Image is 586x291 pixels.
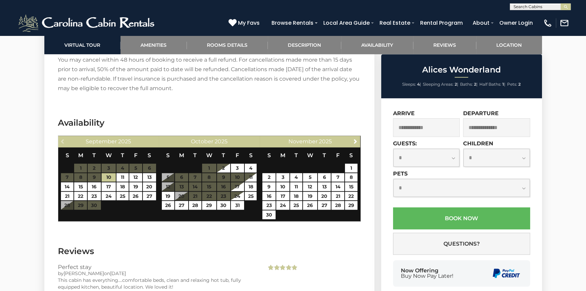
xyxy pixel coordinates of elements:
[231,164,244,172] a: 3
[479,80,505,89] li: |
[401,273,453,279] span: Buy Now Pay Later!
[262,201,276,210] a: 23
[162,192,174,201] a: 19
[318,192,331,201] a: 20
[64,270,104,276] span: [PERSON_NAME]
[245,173,257,182] a: 11
[295,152,298,159] span: Tuesday
[129,192,142,201] a: 26
[118,138,131,145] span: 2025
[276,173,289,182] a: 3
[262,182,276,191] a: 9
[238,19,260,27] span: My Favs
[303,182,317,191] a: 12
[423,80,458,89] li: |
[318,173,331,182] a: 6
[88,192,101,201] a: 23
[143,182,156,191] a: 20
[479,82,501,87] span: Half Baths:
[58,36,361,93] p: Guests must be at least 25 years of age to make a reservation. You may cancel within 48 hours of ...
[58,245,361,257] h3: Reviews
[383,65,540,74] h2: Alices Wonderland
[460,80,478,89] li: |
[402,80,421,89] li: |
[129,182,142,191] a: 19
[206,152,212,159] span: Wednesday
[78,152,83,159] span: Monday
[143,192,156,201] a: 27
[345,192,357,201] a: 22
[323,152,326,159] span: Thursday
[502,82,504,87] strong: 1
[121,36,187,54] a: Amenities
[560,18,569,28] img: mail-regular-white.png
[290,201,302,210] a: 25
[88,182,101,191] a: 16
[463,110,499,117] label: Departure
[187,36,268,54] a: Rooms Details
[460,82,473,87] span: Baths:
[102,192,116,201] a: 24
[231,192,244,201] a: 24
[331,192,344,201] a: 21
[231,182,244,191] a: 17
[189,201,201,210] a: 28
[303,173,317,182] a: 5
[193,152,197,159] span: Tuesday
[268,17,317,29] a: Browse Rentals
[288,138,318,145] span: November
[474,82,476,87] strong: 2
[245,182,257,191] a: 18
[44,36,121,54] a: Virtual Tour
[417,82,420,87] strong: 4
[303,201,317,210] a: 26
[74,192,87,201] a: 22
[376,17,414,29] a: Real Estate
[148,152,151,159] span: Saturday
[331,182,344,191] a: 14
[61,182,73,191] a: 14
[353,139,358,144] span: Next
[231,201,244,210] a: 31
[267,152,271,159] span: Sunday
[307,152,313,159] span: Wednesday
[401,268,453,279] div: Now Offering
[58,277,257,290] div: This cabin has everything....comfortable beds, clean and relaxing hot tub, fully equipped kitchen...
[320,17,373,29] a: Local Area Guide
[58,117,361,129] h3: Availability
[215,138,227,145] span: 2025
[423,82,454,87] span: Sleeping Areas:
[245,192,257,201] a: 25
[202,201,216,210] a: 29
[276,182,289,191] a: 10
[116,192,129,201] a: 25
[345,164,357,172] a: 1
[543,18,552,28] img: phone-regular-white.png
[74,182,87,191] a: 15
[175,201,188,210] a: 27
[351,137,360,145] a: Next
[331,173,344,182] a: 7
[58,270,257,277] div: by on
[469,17,493,29] a: About
[92,152,96,159] span: Tuesday
[463,140,493,147] label: Children
[116,182,129,191] a: 18
[417,17,466,29] a: Rental Program
[129,173,142,182] a: 12
[191,138,213,145] span: October
[217,201,230,210] a: 30
[116,173,129,182] a: 11
[276,201,289,210] a: 24
[393,170,408,177] label: Pets
[518,82,521,87] strong: 2
[413,36,476,54] a: Reviews
[61,192,73,201] a: 21
[393,207,530,229] button: Book Now
[455,82,457,87] strong: 2
[249,152,253,159] span: Saturday
[290,173,302,182] a: 4
[345,182,357,191] a: 15
[345,201,357,210] a: 29
[393,110,415,117] label: Arrive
